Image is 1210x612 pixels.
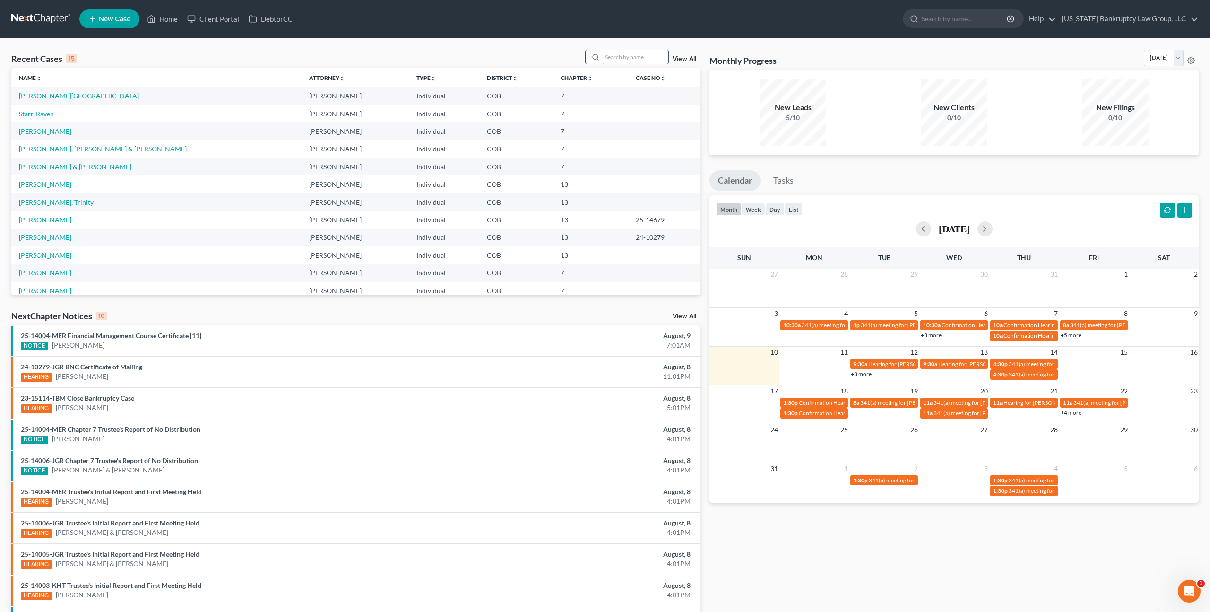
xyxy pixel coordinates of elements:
iframe: Intercom live chat [1178,580,1201,603]
span: 341(a) meeting for [PERSON_NAME] [860,399,951,406]
div: NextChapter Notices [11,310,107,322]
span: Confirmation Hearing for [PERSON_NAME] [942,322,1050,329]
td: COB [479,193,553,211]
div: August, 9 [474,331,691,341]
h2: [DATE] [939,224,970,234]
span: 1 [843,463,849,474]
td: Individual [409,158,479,175]
span: 341(a) meeting for [PERSON_NAME] & [PERSON_NAME] [933,410,1075,417]
a: [PERSON_NAME] [19,180,71,188]
i: unfold_more [660,76,666,81]
div: 4:01PM [474,434,691,444]
a: [PERSON_NAME] [56,497,108,506]
td: COB [479,229,553,246]
button: month [716,203,742,216]
span: 341(a) meeting for [PERSON_NAME] [1009,371,1100,378]
a: 25-14003-KHT Trustee's Initial Report and First Meeting Held [21,581,201,589]
span: 2 [1193,269,1199,280]
span: New Case [99,16,130,23]
a: [PERSON_NAME] & [PERSON_NAME] [52,465,164,475]
td: [PERSON_NAME] [302,175,409,193]
td: 13 [553,175,628,193]
span: Thu [1017,254,1031,262]
span: 25 [839,424,849,436]
a: Case Nounfold_more [636,74,666,81]
span: 30 [1189,424,1199,436]
td: Individual [409,87,479,105]
a: +3 more [921,332,942,339]
a: [PERSON_NAME] & [PERSON_NAME] [56,559,168,568]
td: 7 [553,158,628,175]
td: 7 [553,87,628,105]
span: 1:30p [853,477,868,484]
span: Hearing for [PERSON_NAME] [1003,399,1077,406]
i: unfold_more [512,76,518,81]
a: Chapterunfold_more [561,74,593,81]
a: 25-14006-JGR Chapter 7 Trustee's Report of No Distribution [21,456,198,464]
span: 341(a) meeting for [PERSON_NAME] [861,322,952,329]
td: [PERSON_NAME] [302,87,409,105]
span: 11a [923,399,933,406]
span: 10:30a [783,322,801,329]
td: [PERSON_NAME] [302,105,409,122]
i: unfold_more [339,76,345,81]
i: unfold_more [587,76,593,81]
span: 5 [913,308,919,319]
a: [PERSON_NAME] [19,127,71,135]
div: August, 8 [474,425,691,434]
td: 7 [553,282,628,299]
span: 1:30p [783,399,798,406]
span: 10a [993,332,1003,339]
i: unfold_more [36,76,42,81]
a: Starr, Raven [19,110,54,118]
td: [PERSON_NAME] [302,246,409,264]
span: 26 [909,424,919,436]
a: [PERSON_NAME] [56,372,108,381]
div: HEARING [21,498,52,507]
span: 29 [1119,424,1129,436]
div: August, 8 [474,581,691,590]
a: 25-14004-MER Chapter 7 Trustee's Report of No Distribution [21,425,200,433]
a: 25-14004-MER Trustee's Initial Report and First Meeting Held [21,488,202,496]
span: Fri [1089,254,1099,262]
td: Individual [409,193,479,211]
td: Individual [409,246,479,264]
a: [US_STATE] Bankruptcy Law Group, LLC [1057,10,1198,27]
a: Home [142,10,182,27]
a: +4 more [1061,409,1081,416]
div: New Leads [760,102,826,113]
div: 5/10 [760,113,826,122]
div: 0/10 [921,113,987,122]
div: New Filings [1082,102,1149,113]
td: COB [479,87,553,105]
span: 20 [979,385,989,397]
span: 18 [839,385,849,397]
div: 4:01PM [474,559,691,568]
a: [PERSON_NAME], [PERSON_NAME] & [PERSON_NAME] [19,145,187,153]
span: 23 [1189,385,1199,397]
div: NOTICE [21,436,48,444]
a: +5 more [1061,332,1081,339]
span: 6 [983,308,989,319]
div: 4:01PM [474,528,691,537]
span: Wed [946,254,962,262]
span: 8a [853,399,859,406]
span: 4 [1053,463,1059,474]
td: [PERSON_NAME] [302,122,409,140]
span: 19 [909,385,919,397]
span: 1:30p [783,410,798,417]
input: Search by name... [922,10,1008,27]
td: COB [479,105,553,122]
span: 9:30a [923,360,937,367]
td: COB [479,122,553,140]
div: 0/10 [1082,113,1149,122]
div: August, 8 [474,362,691,372]
div: August, 8 [474,393,691,403]
span: 1:30p [993,477,1008,484]
a: [PERSON_NAME] & [PERSON_NAME] [19,163,131,171]
a: View All [673,313,696,320]
td: [PERSON_NAME] [302,211,409,228]
span: 4 [843,308,849,319]
td: [PERSON_NAME] [302,158,409,175]
i: unfold_more [431,76,436,81]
